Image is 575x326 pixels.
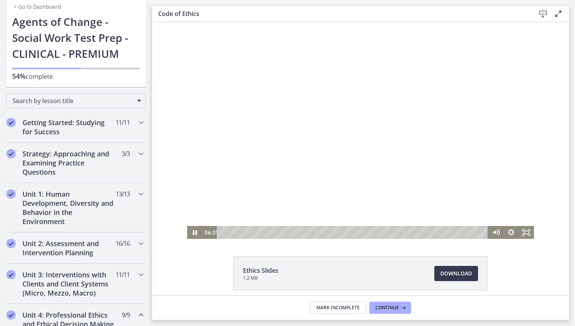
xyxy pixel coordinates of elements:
a: Go to Dashboard [12,3,61,11]
button: Continue [369,302,411,314]
i: Completed [6,239,16,248]
i: Completed [6,310,16,320]
span: 13 / 13 [116,189,130,199]
span: Search by lesson title [13,97,133,105]
a: Download [434,266,478,281]
span: 16 / 16 [116,239,130,248]
span: 9 / 9 [122,310,130,320]
h1: Agents of Change - Social Work Test Prep - CLINICAL - PREMIUM [12,14,140,62]
h2: Getting Started: Studying for Success [22,118,115,136]
div: Search by lesson title [6,93,146,108]
span: 11 / 11 [116,270,130,279]
h2: Unit 3: Interventions with Clients and Client Systems (Micro, Mezzo, Macro) [22,270,115,297]
span: Mark Incomplete [316,305,360,311]
span: 11 / 11 [116,118,130,127]
i: Completed [6,149,16,158]
h2: Strategy: Approaching and Examining Practice Questions [22,149,115,177]
span: 3 / 3 [122,149,130,158]
p: complete [12,72,140,81]
i: Completed [6,118,16,127]
h2: Unit 2: Assessment and Intervention Planning [22,239,115,257]
span: 54% [12,72,26,81]
span: Download [440,269,472,278]
h3: Code of Ethics [158,9,523,18]
button: Show settings menu [351,204,367,217]
button: Mute [336,204,351,217]
button: Fullscreen [367,204,382,217]
i: Completed [6,189,16,199]
span: Ethics Slides [243,266,278,275]
h2: Unit 1: Human Development, Diversity and Behavior in the Environment [22,189,115,226]
button: Mark Incomplete [310,302,366,314]
iframe: Video Lesson [152,22,569,239]
span: Continue [375,305,399,311]
span: 1.2 MB [243,275,278,281]
i: Completed [6,270,16,279]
